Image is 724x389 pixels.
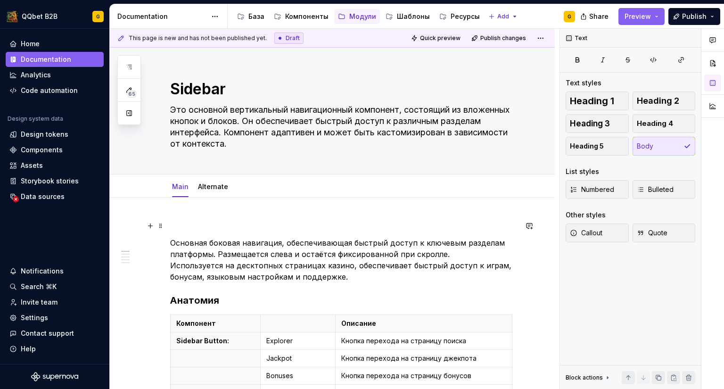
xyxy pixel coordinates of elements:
[566,374,603,381] div: Block actions
[341,319,506,328] p: Описание
[6,310,104,325] a: Settings
[6,341,104,356] button: Help
[682,12,707,21] span: Publish
[176,336,255,346] p: Sidebar Button:
[6,189,104,204] a: Data sources
[566,223,629,242] button: Callout
[570,141,604,151] span: Heading 5
[633,91,696,110] button: Heading 2
[129,34,267,42] span: This page is new and has not been published yet.
[117,12,206,21] div: Documentation
[451,12,480,21] div: Ресурсы
[566,91,629,110] button: Heading 1
[566,78,601,88] div: Text styles
[637,96,679,106] span: Heading 2
[6,142,104,157] a: Components
[397,12,430,21] div: Шаблоны
[6,174,104,189] a: Storybook stories
[21,39,40,49] div: Home
[668,8,720,25] button: Publish
[568,13,571,20] div: G
[349,12,376,21] div: Модули
[566,210,606,220] div: Other styles
[21,86,78,95] div: Code automation
[566,180,629,199] button: Numbered
[7,11,18,22] img: 491028fe-7948-47f3-9fb2-82dab60b8b20.png
[21,145,63,155] div: Components
[618,8,665,25] button: Preview
[248,12,264,21] div: База
[194,176,232,196] div: Alternate
[21,161,43,170] div: Assets
[570,185,614,194] span: Numbered
[6,36,104,51] a: Home
[6,127,104,142] a: Design tokens
[576,8,615,25] button: Share
[168,78,515,100] textarea: Sidebar
[633,223,696,242] button: Quote
[637,228,667,238] span: Quote
[21,344,36,354] div: Help
[469,32,530,45] button: Publish changes
[6,67,104,83] a: Analytics
[21,55,71,64] div: Documentation
[566,371,611,384] div: Block actions
[233,9,268,24] a: База
[22,12,58,21] div: QQbet B2B
[266,371,329,381] p: Bonuses
[176,319,255,328] p: Компонент
[172,182,189,190] a: Main
[168,176,192,196] div: Main
[21,70,51,80] div: Analytics
[6,279,104,294] button: Search ⌘K
[270,9,332,24] a: Компоненты
[21,130,68,139] div: Design tokens
[382,9,434,24] a: Шаблоны
[6,52,104,67] a: Documentation
[6,83,104,98] a: Code automation
[497,13,509,20] span: Add
[408,32,465,45] button: Quick preview
[633,180,696,199] button: Bulleted
[637,185,674,194] span: Bulleted
[6,326,104,341] button: Contact support
[6,158,104,173] a: Assets
[8,115,63,123] div: Design system data
[420,34,461,42] span: Quick preview
[436,9,484,24] a: Ресурсы
[168,102,515,151] textarea: Это основной вертикальный навигационный компонент, состоящий из вложенных кнопок и блоков. Он обе...
[21,329,74,338] div: Contact support
[21,313,48,323] div: Settings
[334,9,380,24] a: Модули
[6,295,104,310] a: Invite team
[570,119,610,128] span: Heading 3
[266,336,329,346] p: Explorer
[170,237,517,282] p: Основная боковая навигация, обеспечивающая быстрый доступ к ключевым разделам платформы. Размещае...
[480,34,526,42] span: Publish changes
[266,354,329,363] p: Jackpot
[21,266,64,276] div: Notifications
[485,10,521,23] button: Add
[589,12,609,21] span: Share
[31,372,78,381] svg: Supernova Logo
[6,264,104,279] button: Notifications
[566,137,629,156] button: Heading 5
[633,114,696,133] button: Heading 4
[341,336,506,346] p: Кнопка перехода на страницу поиска
[285,12,329,21] div: Компоненты
[96,13,100,20] div: G
[170,294,517,307] h3: Анатомия
[21,282,57,291] div: Search ⌘K
[2,6,107,26] button: QQbet B2BG
[233,7,484,26] div: Page tree
[570,228,602,238] span: Callout
[21,176,79,186] div: Storybook stories
[198,182,228,190] a: Alternate
[341,371,506,381] p: Кнопка перехода на страницу бонусов
[341,354,506,363] p: Кнопка перехода на страницу джекпота
[625,12,651,21] span: Preview
[286,34,300,42] span: Draft
[21,298,58,307] div: Invite team
[127,90,137,98] span: 65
